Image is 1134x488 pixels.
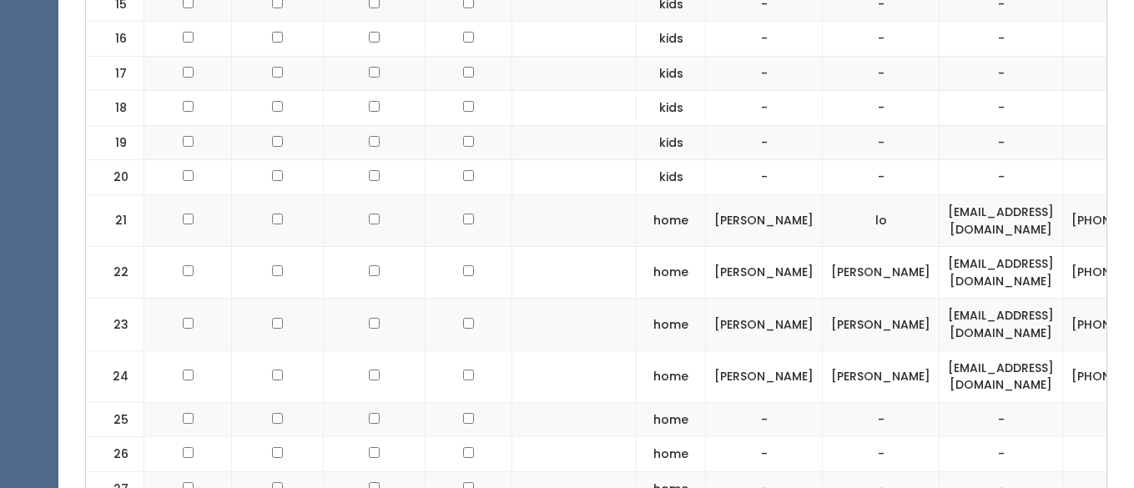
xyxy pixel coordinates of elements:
td: kids [637,125,706,160]
td: - [823,22,940,57]
td: - [823,125,940,160]
td: - [706,22,823,57]
td: [EMAIL_ADDRESS][DOMAIN_NAME] [940,247,1063,299]
td: 19 [86,125,144,160]
td: 23 [86,299,144,350]
td: - [706,402,823,437]
td: - [706,125,823,160]
td: - [940,56,1063,91]
td: 26 [86,437,144,472]
td: [PERSON_NAME] [706,299,823,350]
td: lo [823,195,940,247]
td: kids [637,56,706,91]
td: home [637,437,706,472]
td: - [706,91,823,126]
td: - [823,91,940,126]
td: 24 [86,350,144,402]
td: 21 [86,195,144,247]
td: 17 [86,56,144,91]
td: - [823,160,940,195]
td: 18 [86,91,144,126]
td: [EMAIL_ADDRESS][DOMAIN_NAME] [940,299,1063,350]
td: - [940,437,1063,472]
td: [PERSON_NAME] [823,299,940,350]
td: - [706,56,823,91]
td: - [940,402,1063,437]
td: home [637,247,706,299]
td: 22 [86,247,144,299]
td: - [940,91,1063,126]
td: 25 [86,402,144,437]
td: [PERSON_NAME] [706,247,823,299]
td: - [823,56,940,91]
td: [EMAIL_ADDRESS][DOMAIN_NAME] [940,350,1063,402]
td: [PERSON_NAME] [823,350,940,402]
td: - [940,22,1063,57]
td: - [940,160,1063,195]
td: kids [637,160,706,195]
td: - [940,125,1063,160]
td: 16 [86,22,144,57]
td: - [823,437,940,472]
td: home [637,195,706,247]
td: kids [637,91,706,126]
td: [PERSON_NAME] [706,195,823,247]
td: [EMAIL_ADDRESS][DOMAIN_NAME] [940,195,1063,247]
td: - [706,160,823,195]
td: [PERSON_NAME] [823,247,940,299]
td: home [637,299,706,350]
td: home [637,402,706,437]
td: home [637,350,706,402]
td: - [706,437,823,472]
td: 20 [86,160,144,195]
td: [PERSON_NAME] [706,350,823,402]
td: - [823,402,940,437]
td: kids [637,22,706,57]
